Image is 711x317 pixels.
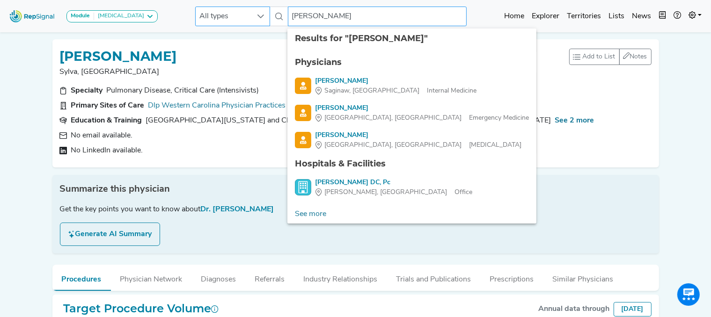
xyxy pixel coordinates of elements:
a: [PERSON_NAME] DC, Pc[PERSON_NAME], [GEOGRAPHIC_DATA]Office [295,178,529,197]
li: Gregory Brown [287,72,536,100]
div: Physicians [295,56,529,69]
span: Saginaw, [GEOGRAPHIC_DATA] [324,86,419,96]
div: Pulmonary Disease, Critical Care (Intensivists) [107,85,259,96]
div: [DATE] [614,302,652,317]
div: Office [315,187,472,197]
a: Explorer [528,7,563,26]
div: [PERSON_NAME] [315,76,476,86]
span: Dr. [PERSON_NAME] [201,206,274,213]
span: [PERSON_NAME], [GEOGRAPHIC_DATA] [324,187,447,197]
button: Similar Physicians [543,265,623,290]
span: Summarize this physician [60,182,170,196]
span: [GEOGRAPHIC_DATA], [GEOGRAPHIC_DATA] [324,140,462,150]
span: [GEOGRAPHIC_DATA], [GEOGRAPHIC_DATA] [324,113,462,123]
div: Get the key points you want to know about [60,204,652,215]
li: Gregory Brown DC, Pc [287,174,536,201]
button: Procedures [52,265,111,291]
li: Gregory Brown [287,100,536,127]
h1: [PERSON_NAME] [60,49,177,65]
div: [MEDICAL_DATA] [315,140,521,150]
div: toolbar [569,49,652,65]
strong: Module [71,13,90,19]
div: Hospitals & Facilities [295,158,529,170]
span: Add to List [583,52,616,62]
a: Lists [605,7,628,26]
a: [PERSON_NAME][GEOGRAPHIC_DATA], [GEOGRAPHIC_DATA][MEDICAL_DATA] [295,130,529,150]
div: [PERSON_NAME] [315,130,521,140]
button: Trials and Publications [387,265,481,290]
div: [MEDICAL_DATA] [94,13,144,20]
input: Search a physician or facility [288,7,467,26]
p: Sylva, [GEOGRAPHIC_DATA] [60,66,569,78]
div: Specialty [71,85,103,96]
div: Education & Training [71,115,142,126]
h2: Target Procedure Volume [64,302,219,316]
div: [PERSON_NAME] [315,103,529,113]
button: Referrals [246,265,294,290]
span: Results for "[PERSON_NAME]" [295,33,428,43]
span: No email available. [71,130,133,141]
span: Notes [630,53,647,60]
img: Physician Search Icon [295,132,311,148]
div: Emergency Medicine [315,113,529,123]
a: [PERSON_NAME]Saginaw, [GEOGRAPHIC_DATA]Internal Medicine [295,76,529,96]
img: Physician Search Icon [295,105,311,121]
img: Physician Search Icon [295,78,311,94]
button: Diagnoses [192,265,246,290]
button: Notes [619,49,652,65]
button: Industry Relationships [294,265,387,290]
div: University of Iowa Hospitals and Clinics Fellowship, pulmonary disease and critical care medicine... [146,115,551,126]
button: Generate AI Summary [60,223,160,246]
a: [PERSON_NAME][GEOGRAPHIC_DATA], [GEOGRAPHIC_DATA]Emergency Medicine [295,103,529,123]
a: Territories [563,7,605,26]
img: Office Search Icon [295,179,311,195]
span: No LinkedIn available. [71,145,143,156]
a: See more [287,205,334,223]
a: Home [500,7,528,26]
div: Internal Medicine [315,86,476,96]
span: All types [196,7,252,26]
button: Physician Network [111,265,192,290]
div: Annual data through [539,303,610,315]
a: Dlp Western Carolina Physician Practices LLC [148,100,301,111]
span: See 2 more [555,117,594,124]
button: Add to List [569,49,620,65]
button: Module[MEDICAL_DATA] [66,10,158,22]
li: Gregory Brown [287,127,536,154]
a: News [628,7,655,26]
div: Primary Sites of Care [71,100,145,111]
button: Intel Book [655,7,670,26]
button: Prescriptions [481,265,543,290]
div: [PERSON_NAME] DC, Pc [315,178,472,187]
